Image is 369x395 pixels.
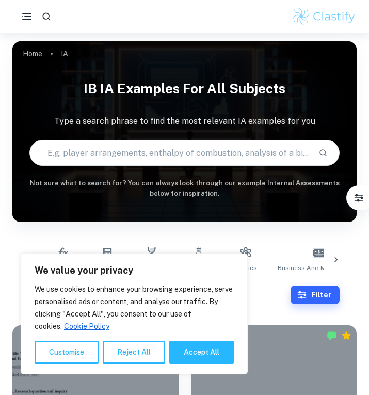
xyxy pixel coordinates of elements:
p: We value your privacy [35,264,234,277]
button: Filter [291,286,340,304]
button: Customise [35,341,99,364]
p: IA [61,48,68,59]
a: Cookie Policy [63,322,110,331]
div: We value your privacy [21,254,248,374]
img: Clastify logo [291,6,357,27]
p: Type a search phrase to find the most relevant IA examples for you [12,115,357,128]
button: Filter [348,187,369,208]
p: We use cookies to enhance your browsing experience, serve personalised ads or content, and analys... [35,283,234,333]
a: Home [23,46,42,61]
h1: IB IA examples for all subjects [12,74,357,103]
span: Business and Management [278,263,360,273]
button: Accept All [169,341,234,364]
button: Reject All [103,341,165,364]
img: Marked [327,330,337,341]
h6: Not sure what to search for? You can always look through our example Internal Assessments below f... [12,178,357,199]
button: Search [314,144,332,162]
input: E.g. player arrangements, enthalpy of combustion, analysis of a big city... [30,138,310,167]
div: Premium [341,330,351,341]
